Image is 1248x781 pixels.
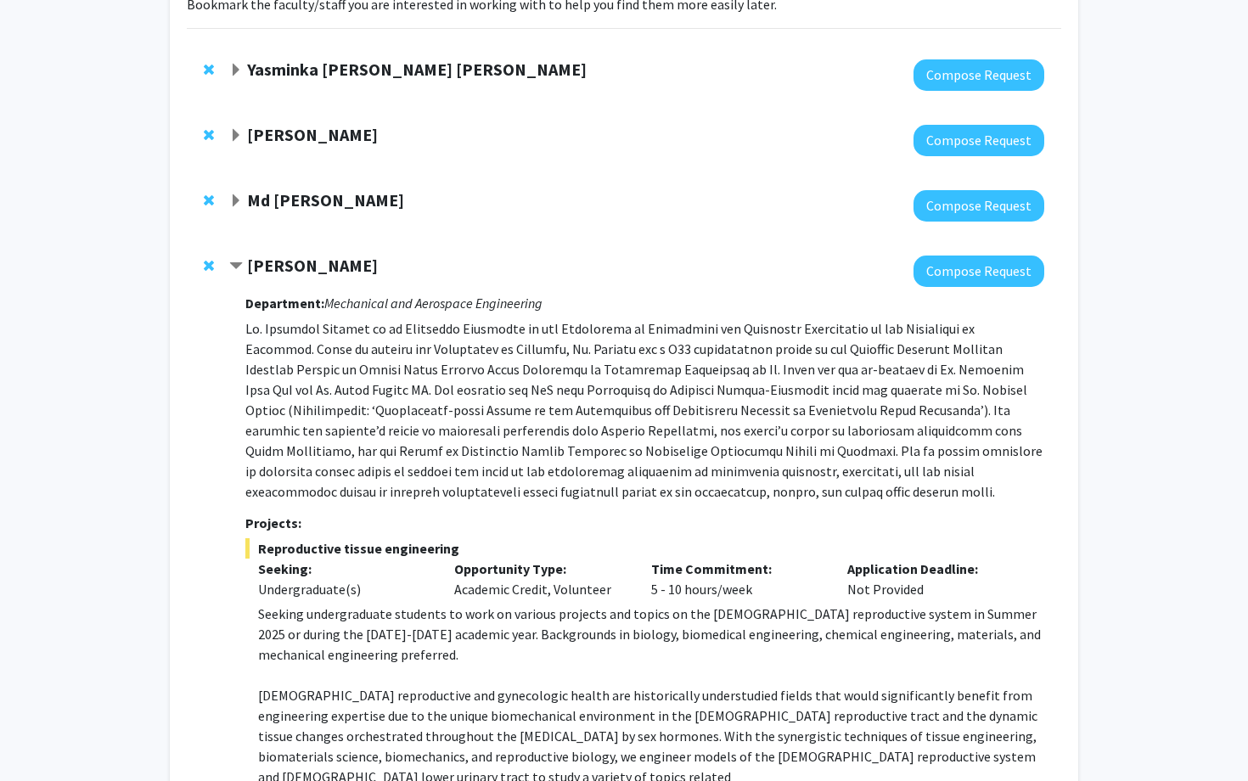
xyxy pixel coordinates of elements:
[245,318,1044,502] p: Lo. Ipsumdol Sitamet co ad Elitseddo Eiusmodte in utl Etdolorema al Enimadmini ven Quisnostr Exer...
[229,64,243,77] span: Expand Yasminka Jakubek Swartzlander Bookmark
[914,125,1044,156] button: Compose Request to Emilia Galperin
[441,559,638,599] div: Academic Credit, Volunteer
[229,194,243,208] span: Expand Md Eunus Ali Bookmark
[229,129,243,143] span: Expand Emilia Galperin Bookmark
[247,59,587,80] strong: Yasminka [PERSON_NAME] [PERSON_NAME]
[204,259,214,273] span: Remove Samantha Zambuto from bookmarks
[229,260,243,273] span: Contract Samantha Zambuto Bookmark
[204,128,214,142] span: Remove Emilia Galperin from bookmarks
[914,190,1044,222] button: Compose Request to Md Eunus Ali
[245,514,301,531] strong: Projects:
[247,189,404,211] strong: Md [PERSON_NAME]
[204,194,214,207] span: Remove Md Eunus Ali from bookmarks
[258,559,430,579] p: Seeking:
[454,559,626,579] p: Opportunity Type:
[651,559,823,579] p: Time Commitment:
[258,604,1044,665] p: Seeking undergraduate students to work on various projects and topics on the [DEMOGRAPHIC_DATA] r...
[247,124,378,145] strong: [PERSON_NAME]
[914,59,1044,91] button: Compose Request to Yasminka Jakubek Swartzlander
[258,579,430,599] div: Undergraduate(s)
[245,538,1044,559] span: Reproductive tissue engineering
[245,295,324,312] strong: Department:
[204,63,214,76] span: Remove Yasminka Jakubek Swartzlander from bookmarks
[13,705,72,768] iframe: Chat
[247,255,378,276] strong: [PERSON_NAME]
[638,559,835,599] div: 5 - 10 hours/week
[835,559,1032,599] div: Not Provided
[324,295,542,312] i: Mechanical and Aerospace Engineering
[847,559,1019,579] p: Application Deadline:
[914,256,1044,287] button: Compose Request to Samantha Zambuto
